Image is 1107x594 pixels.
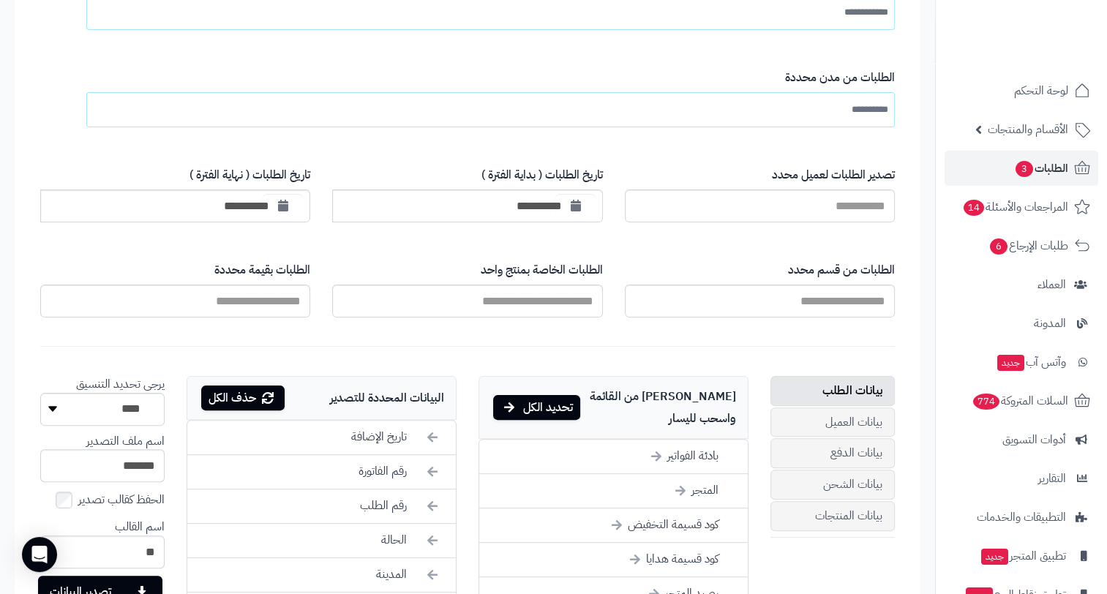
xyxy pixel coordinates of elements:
[945,345,1098,380] a: وآتس آبجديد
[945,228,1098,263] a: طلبات الإرجاع6
[945,73,1098,108] a: لوحة التحكم
[770,501,895,531] a: بيانات المنتجات
[40,519,165,568] li: اسم القالب
[40,489,165,511] li: الحفظ كقالب تصدير
[945,461,1098,496] a: التقارير
[201,386,285,410] div: حذف الكل
[1002,429,1066,450] span: أدوات التسويق
[977,507,1066,527] span: التطبيقات والخدمات
[493,395,580,420] div: تحديد الكل
[945,538,1098,574] a: تطبيق المتجرجديد
[770,470,895,500] a: بيانات الشحن
[332,167,602,184] label: تاريخ الطلبات ( بداية الفترة )
[40,167,310,184] label: تاريخ الطلبات ( نهاية الفترة )
[990,238,1007,255] span: 6
[40,262,310,279] label: الطلبات بقيمة محددة
[770,407,895,437] a: بيانات العميل
[945,189,1098,225] a: المراجعات والأسئلة14
[988,236,1068,256] span: طلبات الإرجاع
[479,440,748,474] li: بادئة الفواتير
[113,69,895,86] label: الطلبات من مدن محددة
[187,558,456,593] li: المدينة
[945,267,1098,302] a: العملاء
[988,119,1068,140] span: الأقسام والمنتجات
[40,376,165,426] li: يرجى تحديد التنسيق
[1016,161,1033,177] span: 3
[962,197,1068,217] span: المراجعات والأسئلة
[770,438,895,468] a: بيانات الدفع
[945,500,1098,535] a: التطبيقات والخدمات
[945,151,1098,186] a: الطلبات3
[945,306,1098,341] a: المدونة
[945,422,1098,457] a: أدوات التسويق
[973,394,999,410] span: 774
[1038,468,1066,489] span: التقارير
[625,262,895,279] label: الطلبات من قسم محدد
[22,537,57,572] div: Open Intercom Messenger
[187,376,457,420] div: البيانات المحددة للتصدير
[332,262,602,279] label: الطلبات الخاصة بمنتج واحد
[1037,274,1066,295] span: العملاء
[996,352,1066,372] span: وآتس آب
[1034,313,1066,334] span: المدونة
[479,543,748,577] li: كود قسيمة هدايا
[980,546,1066,566] span: تطبيق المتجر
[187,455,456,489] li: رقم الفاتورة
[40,433,165,483] li: اسم ملف التصدير
[625,167,895,184] label: تصدير الطلبات لعميل محدد
[1014,158,1068,178] span: الطلبات
[945,383,1098,418] a: السلات المتروكة774
[479,376,748,439] div: [PERSON_NAME] من القائمة واسحب لليسار
[770,376,895,406] a: بيانات الطلب
[479,508,748,543] li: كود قسيمة التخفيض
[981,549,1008,565] span: جديد
[187,421,456,455] li: تاريخ الإضافة
[1014,80,1068,101] span: لوحة التحكم
[187,524,456,558] li: الحالة
[187,489,456,524] li: رقم الطلب
[479,474,748,508] li: المتجر
[997,355,1024,371] span: جديد
[972,391,1068,411] span: السلات المتروكة
[964,200,984,216] span: 14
